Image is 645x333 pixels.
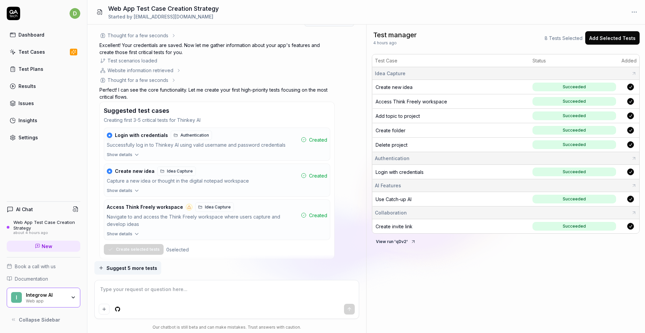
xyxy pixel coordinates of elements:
span: Suggest 5 more tests [106,265,157,272]
span: Collaboration [375,209,407,216]
a: Idea Capture [157,166,196,176]
span: d [70,8,80,19]
div: Capture a new idea or thought in the digital notepad workspace [107,177,298,185]
p: Excellent! Your credentials are saved. Now let me gather information about your app's features an... [99,42,335,56]
button: d [70,7,80,20]
span: Idea Capture [167,168,193,174]
div: ★ [107,133,112,138]
button: Collapse Sidebar [7,313,80,326]
button: Show details [104,152,330,160]
button: Add Selected Tests [585,31,640,45]
div: Succeeded [563,113,586,119]
div: Succeeded [563,142,586,148]
a: Results [7,80,80,93]
a: Book a call with us [7,263,80,270]
div: Succeeded [563,98,586,104]
div: ★ [107,169,112,174]
a: Web App Test Case Creation Strategyabout 4 hours ago [7,220,80,235]
span: Book a call with us [15,263,56,270]
span: Login with credentials [115,132,168,138]
div: Test Cases [18,48,45,55]
div: Dashboard [18,31,44,38]
a: Test Plans [7,62,80,76]
a: Create invite link [376,224,413,229]
a: Delete project [376,142,407,148]
h1: Web App Test Case Creation Strategy [108,4,219,13]
span: Authentication [375,155,410,162]
a: Access Think Freely workspace [376,99,447,104]
span: Show details [107,231,132,237]
a: Authentication [171,131,212,140]
span: Authentication [180,132,209,138]
a: Add topic to project [376,113,420,119]
span: AI Features [375,182,401,189]
h3: Suggested test cases [104,106,169,115]
span: Show details [107,188,132,194]
button: Create selected tests [104,244,164,255]
div: Web App Test Case Creation Strategy [13,220,80,231]
a: Settings [7,131,80,144]
a: Idea Capture [195,202,234,212]
span: 8 Tests Selected [545,35,583,42]
div: about 4 hours ago [13,231,80,235]
span: Create new idea [115,168,155,174]
a: Use Catch-up AI [376,196,412,202]
span: Created [309,212,327,219]
button: Show details [104,231,330,240]
button: ★Login with credentialsAuthenticationSuccessfully log in to Thinkey AI using valid username and p... [104,128,330,152]
a: Dashboard [7,28,80,41]
a: View run 'qDv2' [372,238,420,244]
button: IIntegrow AIWeb app [7,288,80,308]
span: 4 hours ago [373,40,397,46]
a: Test Cases [7,45,80,58]
div: Test Plans [18,65,43,73]
th: Status [530,54,619,67]
span: Test manager [373,30,417,40]
div: Thought for a few seconds [107,77,168,84]
div: Test scenarios loaded [107,57,157,64]
a: Insights [7,114,80,127]
div: Succeeded [563,169,586,175]
span: Collapse Sidebar [19,316,60,323]
div: Insights [18,117,37,124]
th: Added [619,54,639,67]
span: New [42,243,52,250]
a: Documentation [7,275,80,282]
div: Succeeded [563,223,586,229]
div: Settings [18,134,38,141]
button: Suggest 5 more tests [94,261,161,275]
span: [EMAIL_ADDRESS][DOMAIN_NAME] [134,14,213,19]
div: Web app [26,298,66,303]
button: Access Think Freely workspaceIdea CaptureNavigate to and access the Think Freely workspace where ... [104,200,330,231]
p: Perfect! I can see the core functionality. Let me create your first high-priority tests focusing ... [99,86,335,100]
div: Integrow AI [26,292,66,298]
div: Results [18,83,36,90]
a: Create new idea [376,84,413,90]
h4: AI Chat [16,206,33,213]
span: Idea Capture [375,70,405,77]
a: Create folder [376,128,405,133]
button: Add attachment [99,304,110,315]
div: Started by [108,13,219,20]
div: Navigate to and access the Think Freely workspace where users capture and develop ideas [107,213,298,229]
div: Website information retrieved [107,67,173,74]
span: Created [309,136,327,143]
th: Test Case [372,54,530,67]
span: Documentation [15,275,48,282]
button: View run 'qDv2' [372,236,420,247]
span: Idea Capture [205,204,231,210]
a: Login with credentials [376,169,424,175]
button: Show details [104,188,330,196]
button: ★Create new ideaIdea CaptureCapture a new idea or thought in the digital notepad workspaceCreated [104,164,330,188]
div: Thought for a few seconds [107,32,168,39]
div: Succeeded [563,127,586,133]
span: I [11,292,22,303]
